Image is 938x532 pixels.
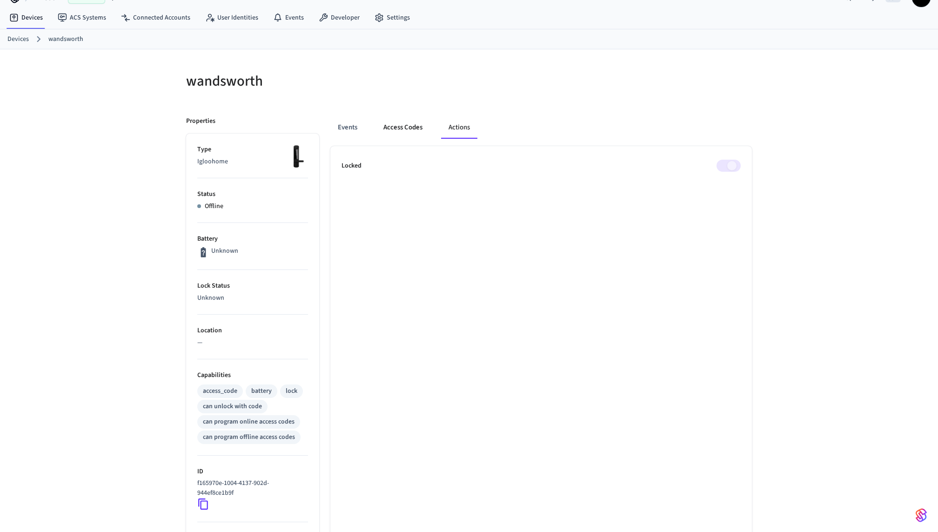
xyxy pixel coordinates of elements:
a: ACS Systems [50,9,114,26]
p: Unknown [211,246,238,256]
img: SeamLogoGradient.69752ec5.svg [916,508,927,523]
p: f165970e-1004-4137-902d-944ef8ce1b9f [197,478,304,498]
div: battery [251,386,272,396]
div: lock [286,386,297,396]
div: can program offline access codes [203,432,295,442]
h5: wandsworth [186,72,463,91]
p: Locked [342,161,362,171]
p: Properties [186,116,215,126]
p: Type [197,145,308,155]
p: Offline [205,202,223,211]
button: Events [330,116,365,139]
a: Connected Accounts [114,9,198,26]
p: Igloohome [197,157,308,167]
a: wandsworth [48,34,83,44]
a: Settings [367,9,417,26]
p: ID [197,467,308,477]
button: Actions [441,116,477,139]
p: Battery [197,234,308,244]
p: Capabilities [197,370,308,380]
p: — [197,338,308,348]
div: ant example [330,116,752,139]
a: User Identities [198,9,266,26]
a: Devices [2,9,50,26]
p: Status [197,189,308,199]
p: Lock Status [197,281,308,291]
p: Location [197,326,308,336]
button: Access Codes [376,116,430,139]
div: can unlock with code [203,402,262,411]
a: Developer [311,9,367,26]
img: igloohome_mortise_2 [285,145,308,168]
p: Unknown [197,293,308,303]
div: access_code [203,386,237,396]
a: Devices [7,34,29,44]
div: can program online access codes [203,417,295,427]
a: Events [266,9,311,26]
